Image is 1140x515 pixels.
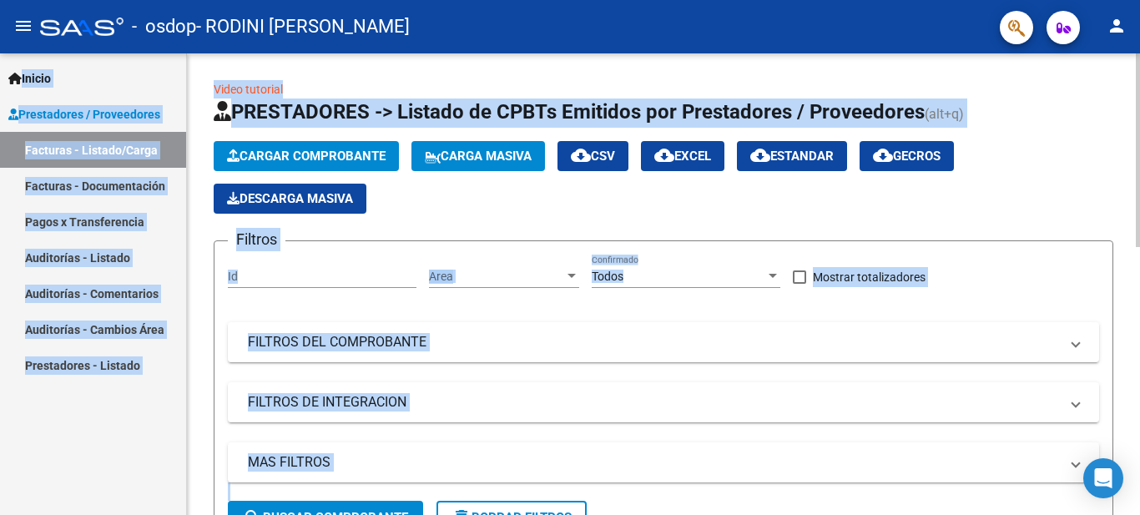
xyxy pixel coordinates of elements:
[925,106,964,122] span: (alt+q)
[132,8,196,45] span: - osdop
[860,141,954,171] button: Gecros
[557,141,628,171] button: CSV
[654,149,711,164] span: EXCEL
[571,145,591,165] mat-icon: cloud_download
[1083,458,1123,498] div: Open Intercom Messenger
[196,8,410,45] span: - RODINI [PERSON_NAME]
[750,149,834,164] span: Estandar
[641,141,724,171] button: EXCEL
[425,149,532,164] span: Carga Masiva
[228,382,1099,422] mat-expansion-panel-header: FILTROS DE INTEGRACION
[248,333,1059,351] mat-panel-title: FILTROS DEL COMPROBANTE
[654,145,674,165] mat-icon: cloud_download
[227,149,386,164] span: Cargar Comprobante
[214,141,399,171] button: Cargar Comprobante
[214,184,366,214] button: Descarga Masiva
[429,270,564,284] span: Area
[750,145,770,165] mat-icon: cloud_download
[228,442,1099,482] mat-expansion-panel-header: MAS FILTROS
[227,191,353,206] span: Descarga Masiva
[873,149,941,164] span: Gecros
[813,267,926,287] span: Mostrar totalizadores
[214,100,925,124] span: PRESTADORES -> Listado de CPBTs Emitidos por Prestadores / Proveedores
[228,228,285,251] h3: Filtros
[13,16,33,36] mat-icon: menu
[8,105,160,124] span: Prestadores / Proveedores
[737,141,847,171] button: Estandar
[248,393,1059,411] mat-panel-title: FILTROS DE INTEGRACION
[1107,16,1127,36] mat-icon: person
[248,453,1059,472] mat-panel-title: MAS FILTROS
[8,69,51,88] span: Inicio
[228,322,1099,362] mat-expansion-panel-header: FILTROS DEL COMPROBANTE
[214,83,283,96] a: Video tutorial
[214,184,366,214] app-download-masive: Descarga masiva de comprobantes (adjuntos)
[592,270,623,283] span: Todos
[571,149,615,164] span: CSV
[873,145,893,165] mat-icon: cloud_download
[411,141,545,171] button: Carga Masiva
